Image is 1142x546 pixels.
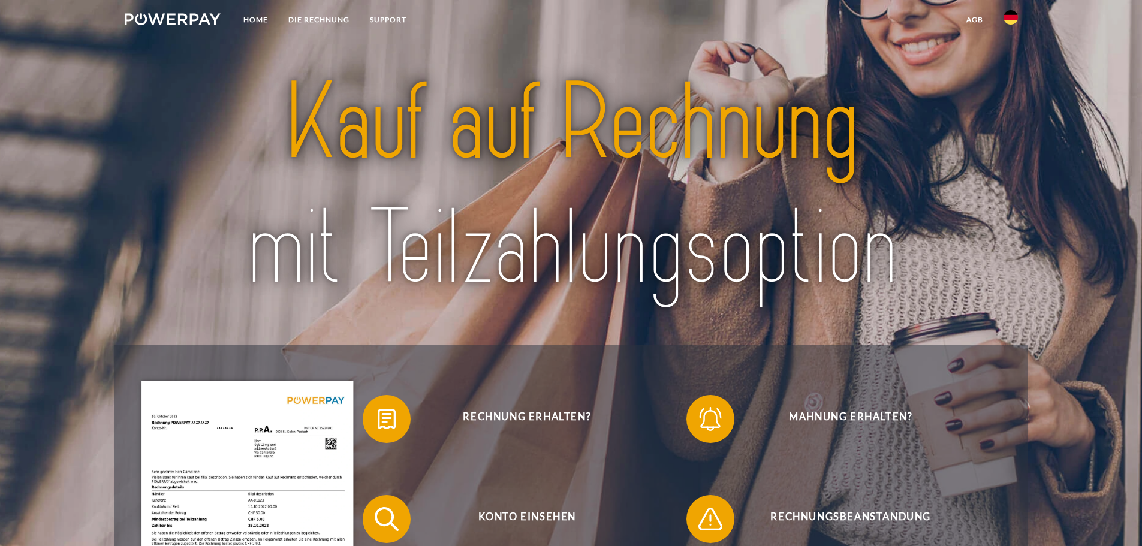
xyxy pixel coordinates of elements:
img: qb_bell.svg [695,404,725,434]
span: Mahnung erhalten? [704,395,998,443]
span: Konto einsehen [380,495,674,543]
img: de [1004,10,1018,25]
img: qb_search.svg [372,504,402,534]
img: qb_warning.svg [695,504,725,534]
a: DIE RECHNUNG [278,9,360,31]
a: SUPPORT [360,9,417,31]
button: Mahnung erhalten? [686,395,998,443]
a: Home [233,9,278,31]
span: Rechnungsbeanstandung [704,495,998,543]
img: qb_bill.svg [372,404,402,434]
a: agb [956,9,993,31]
span: Rechnung erhalten? [380,395,674,443]
button: Konto einsehen [363,495,674,543]
img: title-powerpay_de.svg [168,55,974,317]
button: Rechnung erhalten? [363,395,674,443]
button: Rechnungsbeanstandung [686,495,998,543]
img: logo-powerpay-white.svg [125,13,221,25]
